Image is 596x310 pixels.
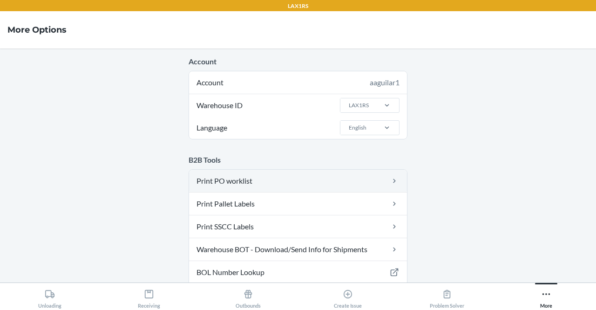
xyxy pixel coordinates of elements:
[99,283,198,309] button: Receiving
[189,71,407,94] div: Account
[397,283,496,309] button: Problem Solver
[540,285,552,309] div: More
[189,193,407,215] a: Print Pallet Labels
[288,2,308,10] p: LAX1RS
[195,117,229,139] span: Language
[189,238,407,261] a: Warehouse BOT - Download/Send Info for Shipments
[497,283,596,309] button: More
[370,77,400,88] div: aaguilar1
[189,154,407,165] p: B2B Tools
[348,124,349,132] input: LanguageEnglish
[348,101,349,110] input: Warehouse IDLAX1RS
[189,215,407,238] a: Print SSCC Labels
[199,283,298,309] button: Outbounds
[189,170,407,192] a: Print PO worklist
[38,285,61,309] div: Unloading
[430,285,464,309] div: Problem Solver
[334,285,362,309] div: Create Issue
[298,283,397,309] button: Create Issue
[189,56,407,67] p: Account
[189,261,407,283] a: BOL Number Lookup
[7,24,67,36] h4: More Options
[236,285,261,309] div: Outbounds
[138,285,160,309] div: Receiving
[349,124,366,132] div: English
[195,94,244,117] span: Warehouse ID
[349,101,369,110] div: LAX1RS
